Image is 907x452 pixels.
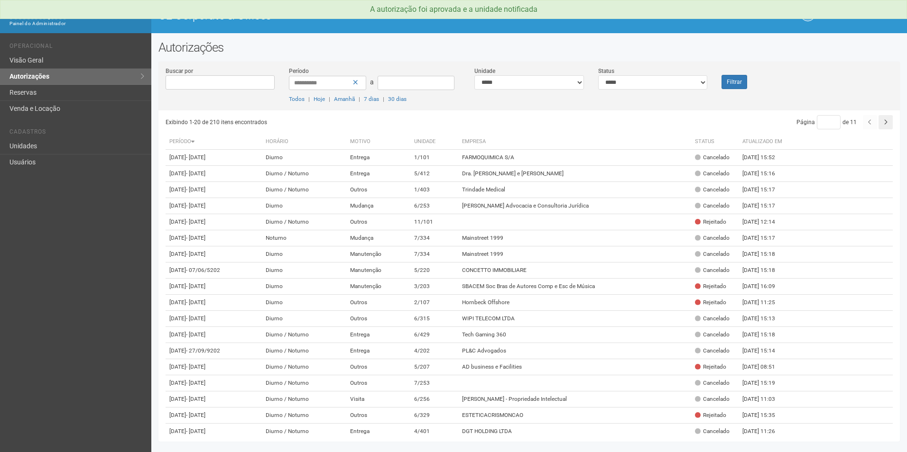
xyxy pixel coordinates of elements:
span: | [308,96,310,102]
td: Diurno / Noturno [262,375,346,391]
div: Cancelado [695,202,730,210]
span: Página de 11 [796,119,857,126]
td: [DATE] [166,295,262,311]
td: [DATE] [166,182,262,198]
div: Cancelado [695,347,730,355]
div: Cancelado [695,427,730,435]
td: Diurno / Noturno [262,343,346,359]
td: [DATE] 15:18 [739,246,791,262]
td: 6/429 [410,327,458,343]
a: 30 dias [388,96,407,102]
div: Cancelado [695,331,730,339]
td: Diurno / Noturno [262,327,346,343]
a: Amanhã [334,96,355,102]
td: DGT HOLDING LTDA [458,424,691,440]
span: - [DATE] [186,428,205,434]
td: Entrega [346,166,411,182]
td: Diurno / Noturno [262,214,346,230]
div: Cancelado [695,170,730,178]
td: Entrega [346,150,411,166]
h2: Autorizações [158,40,900,54]
td: CONCETTO IMMOBILIARE [458,262,691,279]
div: Exibindo 1-20 de 210 itens encontrados [166,115,529,129]
td: [DATE] 15:19 [739,375,791,391]
a: Hoje [314,96,325,102]
div: Cancelado [695,315,730,323]
td: 6/253 [410,198,458,214]
td: [DATE] 11:25 [739,295,791,311]
td: [DATE] 15:14 [739,343,791,359]
td: Diurno [262,262,346,279]
td: Manutenção [346,262,411,279]
span: - 27/09/9202 [186,347,220,354]
div: Cancelado [695,250,730,258]
td: Diurno [262,311,346,327]
td: 1/403 [410,182,458,198]
a: Todos [289,96,305,102]
td: Mainstreet 1999 [458,246,691,262]
td: 4/202 [410,343,458,359]
td: [DATE] 15:16 [739,166,791,182]
td: [DATE] [166,327,262,343]
td: 7/334 [410,246,458,262]
span: - [DATE] [186,315,205,322]
td: 6/256 [410,391,458,407]
td: [DATE] [166,262,262,279]
td: ESTETICACRISMONCAO [458,407,691,424]
td: [PERSON_NAME] - Propriedade Intelectual [458,391,691,407]
div: Cancelado [695,395,730,403]
td: 5/412 [410,166,458,182]
div: Rejeitado [695,218,726,226]
span: - [DATE] [186,283,205,289]
td: 7/334 [410,230,458,246]
div: Rejeitado [695,363,726,371]
td: Diurno [262,295,346,311]
td: [DATE] 15:13 [739,311,791,327]
td: [DATE] [166,166,262,182]
td: Mainstreet 1999 [458,230,691,246]
div: Cancelado [695,234,730,242]
span: | [329,96,330,102]
td: [DATE] 15:17 [739,182,791,198]
span: - [DATE] [186,331,205,338]
span: - 07/06/5202 [186,267,220,273]
td: Diurno [262,279,346,295]
span: - [DATE] [186,380,205,386]
td: Outros [346,182,411,198]
td: Diurno / Noturno [262,359,346,375]
td: Dra. [PERSON_NAME] e [PERSON_NAME] [458,166,691,182]
div: Cancelado [695,154,730,162]
td: [DATE] [166,150,262,166]
td: 6/315 [410,311,458,327]
td: Manutenção [346,246,411,262]
td: [DATE] 15:18 [739,327,791,343]
span: - [DATE] [186,218,205,225]
span: - [DATE] [186,186,205,193]
td: Entrega [346,327,411,343]
td: [DATE] 11:26 [739,424,791,440]
td: 7/253 [410,375,458,391]
label: Status [598,67,614,75]
td: 11/101 [410,214,458,230]
td: Diurno [262,246,346,262]
th: Período [166,134,262,150]
td: [DATE] 08:51 [739,359,791,375]
a: 7 dias [364,96,379,102]
th: Motivo [346,134,411,150]
td: WIPI TELECOM LTDA [458,311,691,327]
td: Visita [346,391,411,407]
td: Diurno / Noturno [262,424,346,440]
td: [DATE] [166,311,262,327]
td: Mudança [346,230,411,246]
td: [DATE] 12:14 [739,214,791,230]
th: Unidade [410,134,458,150]
td: Outros [346,295,411,311]
td: Entrega [346,343,411,359]
th: Empresa [458,134,691,150]
button: Filtrar [722,75,747,89]
span: a [370,78,374,86]
div: Cancelado [695,379,730,387]
td: Tech Gaming 360 [458,327,691,343]
div: Painel do Administrador [9,19,144,28]
td: FARMOQUIMICA S/A [458,150,691,166]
